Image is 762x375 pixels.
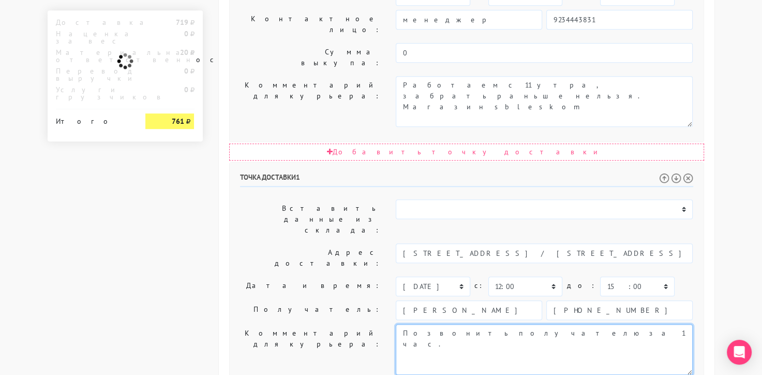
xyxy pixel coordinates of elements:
[48,67,138,82] div: Перевод выручки
[232,76,389,127] label: Комментарий для курьера:
[396,300,542,320] input: Имя
[48,30,138,45] div: Наценка за вес
[296,172,300,182] span: 1
[232,243,389,272] label: Адрес доставки:
[232,43,389,72] label: Сумма выкупа:
[232,10,389,39] label: Контактное лицо:
[48,19,138,26] div: Доставка
[232,324,389,375] label: Комментарий для курьера:
[171,117,184,126] strong: 761
[229,143,704,161] div: Добавить точку доставки
[175,18,188,27] strong: 719
[116,52,135,70] img: ajax-loader.gif
[396,10,542,30] input: Имя
[566,277,596,295] label: до:
[546,10,693,30] input: Телефон
[48,86,138,100] div: Услуги грузчиков
[396,324,693,375] textarea: Позвонить получателю за 1 час.
[727,340,752,365] div: Open Intercom Messenger
[232,277,389,296] label: Дата и время:
[48,49,138,63] div: Материальная ответственность
[232,199,389,239] label: Вставить данные из склада:
[240,173,693,187] h6: Точка доставки
[546,300,693,320] input: Телефон
[232,300,389,320] label: Получатель:
[56,113,130,125] div: Итого
[474,277,484,295] label: c:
